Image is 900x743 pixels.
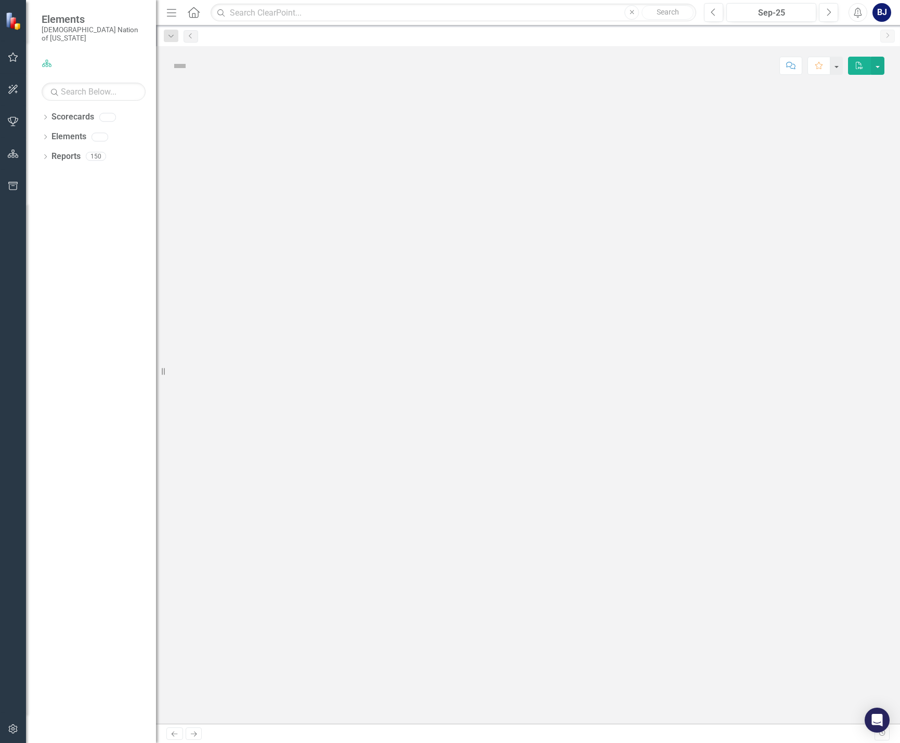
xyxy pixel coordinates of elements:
[872,3,891,22] button: BJ
[51,111,94,123] a: Scorecards
[5,11,23,30] img: ClearPoint Strategy
[42,13,146,25] span: Elements
[726,3,816,22] button: Sep-25
[211,4,696,22] input: Search ClearPoint...
[865,708,890,733] div: Open Intercom Messenger
[86,152,106,161] div: 150
[51,151,81,163] a: Reports
[51,131,86,143] a: Elements
[42,25,146,43] small: [DEMOGRAPHIC_DATA] Nation of [US_STATE]
[657,8,679,16] span: Search
[42,83,146,101] input: Search Below...
[642,5,694,20] button: Search
[730,7,813,19] div: Sep-25
[172,58,188,74] img: Not Defined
